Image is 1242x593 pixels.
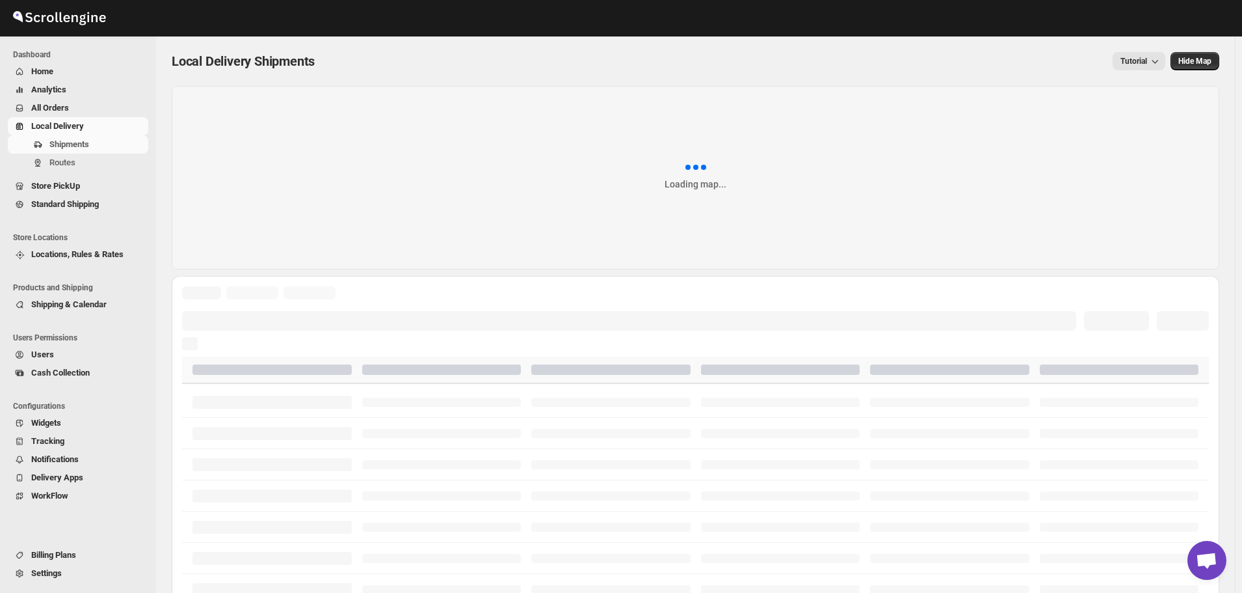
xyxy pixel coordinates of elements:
[31,103,69,113] span: All Orders
[8,414,148,432] button: Widgets
[8,564,148,583] button: Settings
[8,154,148,172] button: Routes
[8,245,148,264] button: Locations, Rules & Rates
[1178,56,1211,66] span: Hide Map
[8,81,148,99] button: Analytics
[8,364,148,382] button: Cash Collection
[31,473,83,482] span: Delivery Apps
[8,546,148,564] button: Billing Plans
[665,178,726,191] div: Loading map...
[13,401,150,411] span: Configurations
[8,450,148,469] button: Notifications
[31,491,68,501] span: WorkFlow
[31,299,107,309] span: Shipping & Calendar
[13,232,150,243] span: Store Locations
[8,62,148,81] button: Home
[8,99,148,117] button: All Orders
[172,53,315,69] span: Local Delivery Shipments
[31,121,84,131] span: Local Delivery
[31,85,66,94] span: Analytics
[31,181,80,191] span: Store PickUp
[31,436,64,446] span: Tracking
[31,199,99,209] span: Standard Shipping
[31,368,90,378] span: Cash Collection
[31,66,53,76] span: Home
[31,418,61,428] span: Widgets
[31,249,124,259] span: Locations, Rules & Rates
[13,283,150,293] span: Products and Shipping
[31,454,79,464] span: Notifications
[49,139,89,149] span: Shipments
[13,49,150,60] span: Dashboard
[31,550,76,560] span: Billing Plans
[31,350,54,359] span: Users
[1170,52,1219,70] button: Map action label
[8,487,148,505] button: WorkFlow
[8,432,148,450] button: Tracking
[8,346,148,364] button: Users
[8,296,148,314] button: Shipping & Calendar
[8,135,148,154] button: Shipments
[1187,541,1226,580] div: Open chat
[31,568,62,578] span: Settings
[1120,57,1147,66] span: Tutorial
[1113,52,1165,70] button: Tutorial
[8,469,148,487] button: Delivery Apps
[49,158,75,167] span: Routes
[13,333,150,343] span: Users Permissions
